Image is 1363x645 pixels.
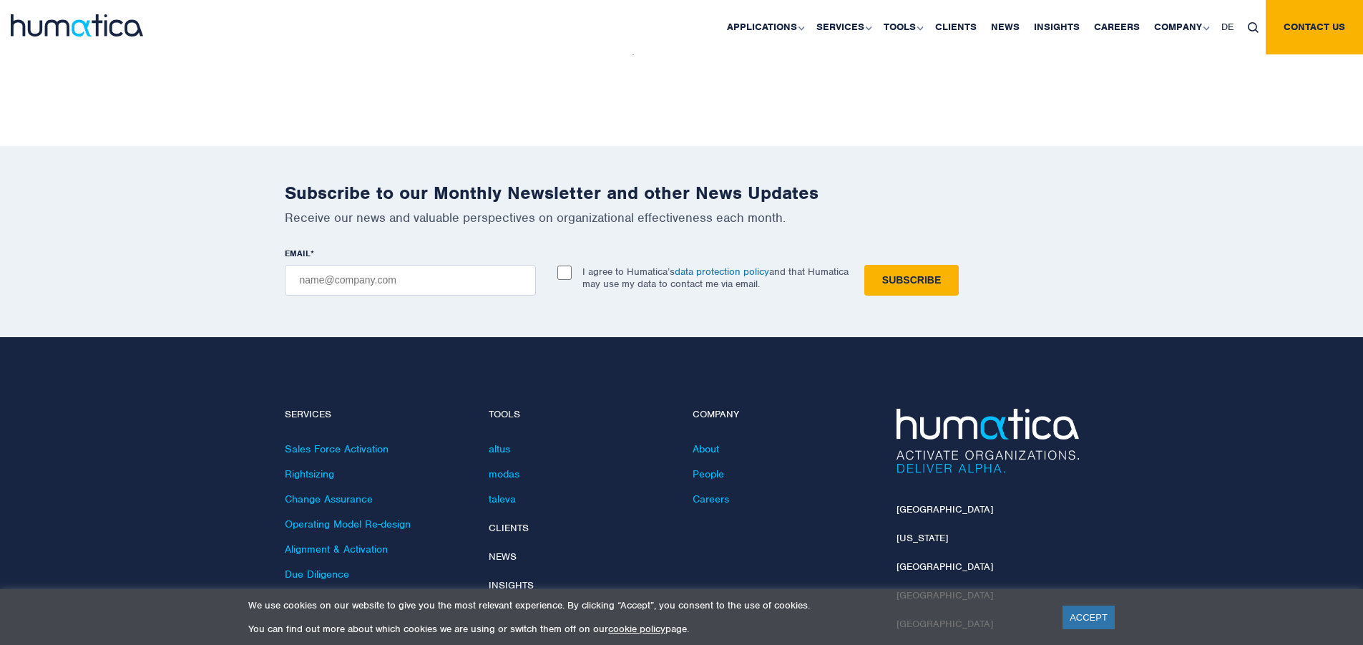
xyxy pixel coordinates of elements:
a: cookie policy [608,623,665,635]
p: Receive our news and valuable perspectives on organizational effectiveness each month. [285,210,1079,225]
span: EMAIL [285,248,311,259]
h4: Tools [489,409,671,421]
a: taleva [489,493,516,505]
a: [GEOGRAPHIC_DATA] [897,561,993,573]
h4: Services [285,409,467,421]
img: logo [11,14,143,37]
a: [US_STATE] [897,532,948,544]
a: altus [489,442,510,455]
a: People [693,467,724,480]
p: We use cookies on our website to give you the most relevant experience. By clicking “Accept”, you... [248,599,1045,611]
a: Clients [489,522,529,534]
h2: Subscribe to our Monthly Newsletter and other News Updates [285,182,1079,204]
input: name@company.com [285,265,536,296]
a: Insights [489,579,534,591]
input: Subscribe [864,265,959,296]
h4: Company [693,409,875,421]
a: Rightsizing [285,467,334,480]
a: Operating Model Re-design [285,518,411,530]
a: Due Diligence [285,568,349,581]
p: I agree to Humatica’s and that Humatica may use my data to contact me via email. [582,266,849,290]
input: I agree to Humatica’sdata protection policyand that Humatica may use my data to contact me via em... [557,266,572,280]
a: data protection policy [675,266,769,278]
a: Change Assurance [285,493,373,505]
a: [GEOGRAPHIC_DATA] [897,503,993,515]
a: modas [489,467,519,480]
span: DE [1221,21,1233,33]
a: About [693,442,719,455]
img: search_icon [1248,22,1259,33]
a: ACCEPT [1062,606,1115,629]
a: Careers [693,493,729,505]
p: You can find out more about which cookies we are using or switch them off on our page. [248,623,1045,635]
a: Sales Force Activation [285,442,389,455]
a: Alignment & Activation [285,543,388,556]
a: News [489,551,517,563]
img: Humatica [897,409,1079,473]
